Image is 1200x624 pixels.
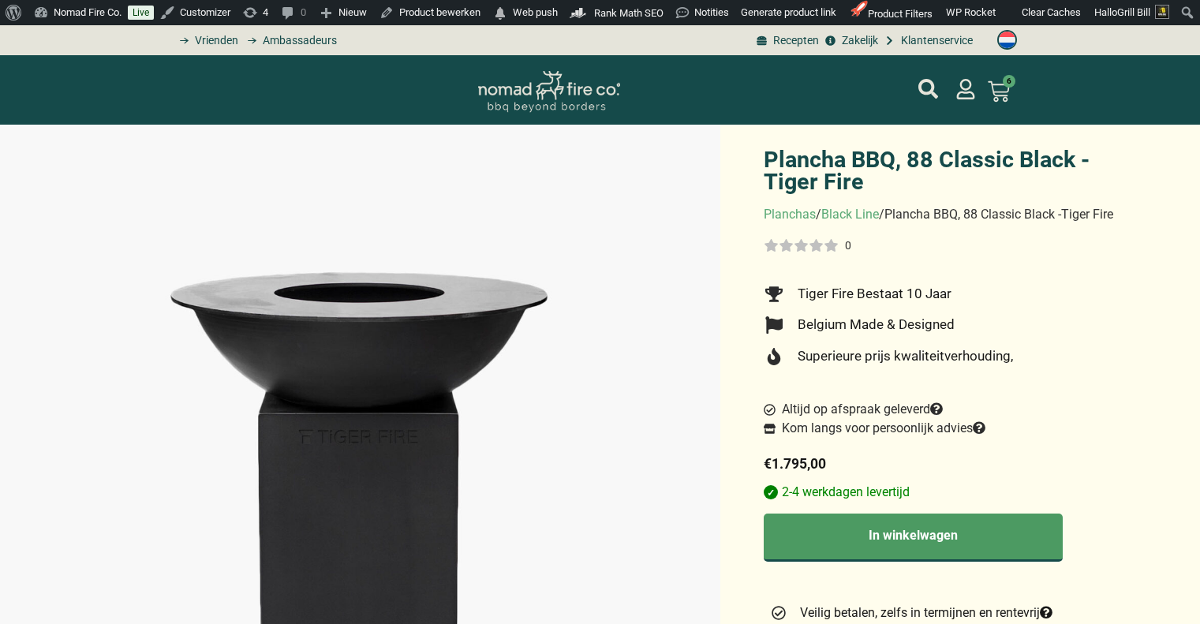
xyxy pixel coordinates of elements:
a: Altijd op afspraak geleverd [764,400,944,419]
a: mijn account [918,79,938,99]
p: 2-4 werkdagen levertijd [764,485,1120,499]
button: In winkelwagen [764,514,1063,562]
span: € [764,456,772,472]
a: Live [128,6,154,20]
a: BBQ recepten [754,32,819,49]
span: / [879,207,884,222]
span: / [816,207,821,222]
span: Belgium Made & Designed [794,315,955,335]
span: Ambassadeurs [259,32,337,49]
a: Black Line [821,207,879,222]
span: Grill Bill [1117,6,1150,18]
span: Tiger Fire Bestaat 10 Jaar [794,284,951,305]
a: grill bill vrienden [174,32,238,49]
img: Nederlands [997,30,1017,50]
a: grill bill ambassadors [242,32,337,49]
span: Klantenservice [897,32,973,49]
span: Vrienden [191,32,238,49]
span: Recepten [769,32,819,49]
a: Kom langs voor persoonlijk advies [764,419,986,438]
span: 6 [1003,75,1015,88]
a: 6 [969,71,1029,112]
span: Plancha BBQ, 88 Classic Black -Tiger Fire [884,207,1113,222]
span: Zakelijk [838,32,878,49]
span: Superieure prijs kwaliteitverhouding, [794,346,1013,367]
span: Veilig betalen, zelfs in termijnen en rentevrij [796,603,1052,622]
nav: breadcrumbs [764,205,1113,224]
h1: Plancha BBQ, 88 Classic Black -Tiger Fire [764,148,1120,194]
span: Kom langs voor persoonlijk advies [778,419,985,438]
span: Rank Math SEO [594,7,664,19]
span: Altijd op afspraak geleverd [778,400,943,419]
img: Nomad Logo [478,71,620,113]
span:  [492,2,508,24]
div: 0 [845,237,851,253]
a: Veilig betalen, zelfs in termijnen en rentevrij [770,603,1114,622]
a: mijn account [955,79,976,99]
a: grill bill zakeljk [823,32,878,49]
a: Planchas [764,207,816,222]
img: Avatar of Grill Bill [1155,5,1169,19]
a: grill bill klantenservice [882,32,973,49]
